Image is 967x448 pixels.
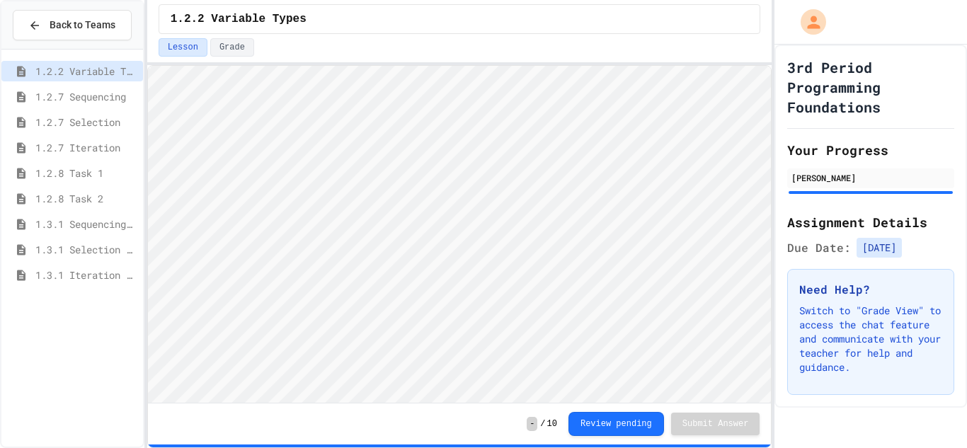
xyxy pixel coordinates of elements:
span: 1.2.2 Variable Types [171,11,307,28]
span: 1.2.2 Variable Types [35,64,137,79]
span: / [540,418,545,430]
button: Grade [210,38,254,57]
span: Due Date: [787,239,851,256]
div: [PERSON_NAME] [791,171,950,184]
button: Lesson [159,38,207,57]
button: Submit Answer [671,413,760,435]
span: [DATE] [857,238,902,258]
div: My Account [786,6,830,38]
span: 10 [547,418,557,430]
h2: Assignment Details [787,212,954,232]
button: Review pending [568,412,664,436]
button: Back to Teams [13,10,132,40]
iframe: To enrich screen reader interactions, please activate Accessibility in Grammarly extension settings [148,66,772,403]
p: Switch to "Grade View" to access the chat feature and communicate with your teacher for help and ... [799,304,942,374]
span: 1.2.7 Selection [35,115,137,130]
span: - [527,417,537,431]
span: Back to Teams [50,18,115,33]
span: 1.3.1 Selection Patterns/Trends [35,242,137,257]
span: 1.2.7 Iteration [35,140,137,155]
span: 1.2.8 Task 2 [35,191,137,206]
span: 1.2.7 Sequencing [35,89,137,104]
h1: 3rd Period Programming Foundations [787,57,954,117]
span: 1.2.8 Task 1 [35,166,137,180]
h3: Need Help? [799,281,942,298]
span: 1.3.1 Sequencing Patterns/Trends [35,217,137,231]
span: 1.3.1 Iteration Patterns/Trends [35,268,137,282]
span: Submit Answer [682,418,749,430]
h2: Your Progress [787,140,954,160]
